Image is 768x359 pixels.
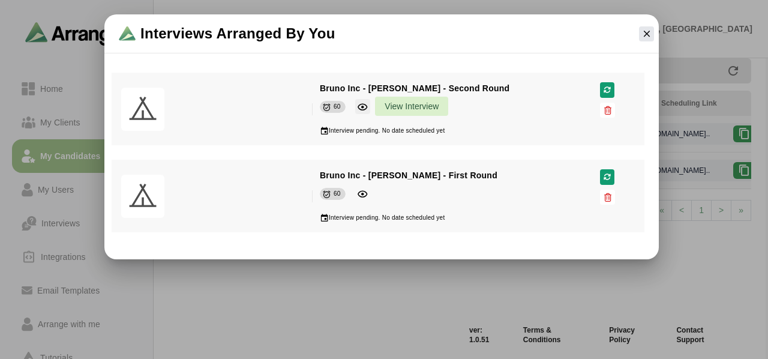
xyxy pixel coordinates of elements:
span: Bruno Inc - [PERSON_NAME] - First Round [320,170,497,180]
div: 60 [334,188,341,200]
span: Interview pending. No date scheduled yet [320,214,445,221]
span: Interview pending. No date scheduled yet [320,127,445,134]
span: Interviews Arranged By You [140,24,335,43]
img: pwa-512x512.png [121,175,164,218]
div: 60 [334,101,341,113]
img: pwa-512x512.png [121,88,164,131]
span: Bruno Inc - [PERSON_NAME] - Second Round [320,83,509,93]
